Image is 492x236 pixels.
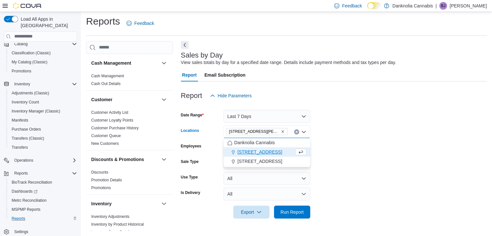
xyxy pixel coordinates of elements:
[233,206,269,219] button: Export
[12,127,41,132] span: Purchase Orders
[9,197,49,204] a: Metrc Reconciliation
[9,188,77,195] span: Dashboards
[18,16,77,29] span: Load All Apps in [GEOGRAPHIC_DATA]
[226,128,288,135] span: 1335 Ellis Avenue
[91,133,121,138] span: Customer Queue
[160,59,168,67] button: Cash Management
[12,80,33,88] button: Inventory
[367,2,381,9] input: Dark Mode
[6,58,80,67] button: My Catalog (Classic)
[181,144,201,149] label: Employees
[9,98,77,106] span: Inventory Count
[12,69,31,74] span: Promotions
[12,189,38,194] span: Dashboards
[181,59,396,66] div: View sales totals by day for a specified date range. Details include payment methods and tax type...
[91,222,144,227] a: Inventory by Product Historical
[229,128,279,135] span: [STREET_ADDRESS][PERSON_NAME]
[14,41,27,47] span: Catalog
[435,2,437,10] p: |
[6,48,80,58] button: Classification (Classic)
[91,200,112,207] h3: Inventory
[224,157,310,166] button: [STREET_ADDRESS]
[91,118,133,123] a: Customer Loyalty Points
[12,145,28,150] span: Transfers
[12,100,39,105] span: Inventory Count
[280,209,304,215] span: Run Report
[160,156,168,163] button: Discounts & Promotions
[207,89,254,102] button: Hide Parameters
[12,156,77,164] span: Operations
[91,230,132,234] a: Inventory Count Details
[181,190,200,195] label: Is Delivery
[91,156,144,163] h3: Discounts & Promotions
[91,60,159,66] button: Cash Management
[6,107,80,116] button: Inventory Manager (Classic)
[224,188,310,200] button: All
[1,39,80,48] button: Catalog
[6,196,80,205] button: Metrc Reconciliation
[224,172,310,185] button: All
[181,128,199,133] label: Locations
[91,170,108,175] a: Discounts
[9,188,40,195] a: Dashboards
[181,113,204,118] label: Date Range
[91,60,131,66] h3: Cash Management
[224,138,310,166] div: Choose from the following options
[9,67,77,75] span: Promotions
[204,69,246,81] span: Email Subscription
[9,49,77,57] span: Classification (Classic)
[237,158,282,165] span: [STREET_ADDRESS]
[6,134,80,143] button: Transfers (Classic)
[12,50,51,56] span: Classification (Classic)
[342,3,362,9] span: Feedback
[441,2,445,10] span: BJ
[6,67,80,76] button: Promotions
[6,116,80,125] button: Manifests
[439,2,447,10] div: Barbara Jobat
[450,2,487,10] p: [PERSON_NAME]
[9,197,77,204] span: Metrc Reconciliation
[12,91,49,96] span: Adjustments (Classic)
[9,89,77,97] span: Adjustments (Classic)
[9,144,30,151] a: Transfers
[234,139,275,146] span: Danknolia Cannabis
[91,134,121,138] a: Customer Queue
[91,185,111,190] span: Promotions
[91,178,122,182] a: Promotion Details
[224,138,310,147] button: Danknolia Cannabis
[281,130,285,134] button: Remove 1335 Ellis Avenue from selection in this group
[91,141,119,146] span: New Customers
[12,80,77,88] span: Inventory
[86,72,173,90] div: Cash Management
[9,134,47,142] a: Transfers (Classic)
[12,169,30,177] button: Reports
[12,59,48,65] span: My Catalog (Classic)
[9,67,34,75] a: Promotions
[9,107,77,115] span: Inventory Manager (Classic)
[91,156,159,163] button: Discounts & Promotions
[91,96,159,103] button: Customer
[134,20,154,27] span: Feedback
[124,17,157,30] a: Feedback
[181,51,223,59] h3: Sales by Day
[9,178,77,186] span: BioTrack Reconciliation
[9,58,50,66] a: My Catalog (Classic)
[91,214,129,219] span: Inventory Adjustments
[9,206,43,213] a: MSPMP Reports
[13,3,42,9] img: Cova
[224,147,310,157] button: [STREET_ADDRESS]
[6,98,80,107] button: Inventory Count
[294,129,299,134] button: Clear input
[12,40,77,48] span: Catalog
[6,214,80,223] button: Reports
[91,126,139,130] a: Customer Purchase History
[181,41,189,49] button: Next
[14,171,28,176] span: Reports
[6,89,80,98] button: Adjustments (Classic)
[9,206,77,213] span: MSPMP Reports
[9,215,28,222] a: Reports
